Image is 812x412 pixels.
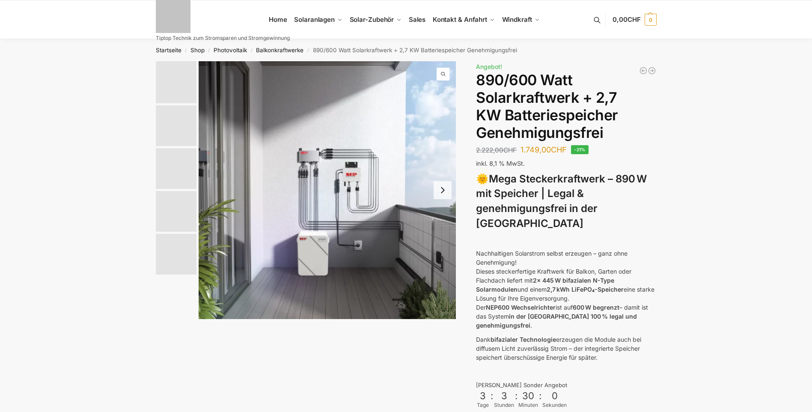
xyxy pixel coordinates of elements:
span: 0,00 [613,15,640,24]
a: Solar-Zubehör [346,0,405,39]
a: Windkraft [498,0,543,39]
a: Steckerkraftwerk mit 2,7kwh-SpeicherBalkonkraftwerk mit 27kw Speicher [199,61,456,319]
div: Sekunden [542,401,567,409]
div: 3 [477,390,489,401]
a: Shop [190,47,205,54]
span: Solar-Zubehör [350,15,394,24]
span: CHF [503,146,517,154]
button: Next slide [434,181,452,199]
div: : [515,390,518,407]
strong: Mega Steckerkraftwerk – 890 W mit Speicher | Legal & genehmigungsfrei in der [GEOGRAPHIC_DATA] [476,173,647,230]
p: Tiptop Technik zum Stromsparen und Stromgewinnung [156,36,290,41]
span: CHF [551,145,567,154]
a: Solaranlagen [291,0,346,39]
strong: in der [GEOGRAPHIC_DATA] 100 % legal und genehmigungsfrei [476,313,637,329]
div: : [491,390,493,407]
div: 3 [495,390,513,401]
nav: Breadcrumb [140,39,672,61]
p: Dank erzeugen die Module auch bei diffusem Licht zuverlässig Strom – der integrierte Speicher spe... [476,335,656,362]
span: / [303,47,312,54]
h1: 890/600 Watt Solarkraftwerk + 2,7 KW Batteriespeicher Genehmigungsfrei [476,72,656,141]
a: 0,00CHF 0 [613,7,656,33]
strong: 2,7 kWh LiFePO₄-Speicher [547,286,624,293]
span: 0 [645,14,657,26]
img: Bificial im Vergleich zu billig Modulen [156,148,196,189]
div: Tage [476,401,490,409]
div: 30 [519,390,537,401]
a: Balkonkraftwerke [256,47,303,54]
div: Minuten [518,401,538,409]
strong: 2x 445 W bifazialen N-Type Solarmodulen [476,277,614,293]
span: / [247,47,256,54]
a: Photovoltaik [214,47,247,54]
h3: 🌞 [476,172,656,231]
span: Windkraft [502,15,532,24]
span: / [205,47,214,54]
bdi: 2.222,00 [476,146,517,154]
img: Balkonkraftwerk mit 2,7kw Speicher [199,61,456,319]
span: / [181,47,190,54]
div: : [539,390,541,407]
bdi: 1.749,00 [521,145,567,154]
img: BDS1000 [156,191,196,232]
img: Bificial 30 % mehr Leistung [156,234,196,275]
div: Stunden [494,401,514,409]
a: Balkonkraftwerk mit Speicher 2670 Watt Solarmodulleistung mit 2kW/h Speicher [648,66,656,75]
strong: 600 W begrenzt [573,304,619,311]
a: Sales [405,0,429,39]
p: Nachhaltigen Solarstrom selbst erzeugen – ganz ohne Genehmigung! Dieses steckerfertige Kraftwerk ... [476,249,656,330]
a: Kontakt & Anfahrt [429,0,498,39]
span: -21% [571,145,589,154]
span: inkl. 8,1 % MwSt. [476,160,525,167]
img: Balkonkraftwerk mit 2,7kw Speicher [156,61,196,103]
strong: NEP600 Wechselrichter [486,304,556,311]
a: Mega Balkonkraftwerk 1780 Watt mit 2,7 kWh Speicher [639,66,648,75]
span: Sales [409,15,426,24]
a: Startseite [156,47,181,54]
img: Balkonkraftwerk mit 2,7kw Speicher [156,105,196,146]
span: Solaranlagen [294,15,335,24]
div: 0 [543,390,566,401]
span: CHF [628,15,641,24]
span: Kontakt & Anfahrt [433,15,487,24]
strong: bifazialer Technologie [491,336,556,343]
div: [PERSON_NAME] Sonder Angebot [476,381,656,390]
span: Angebot! [476,63,502,70]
